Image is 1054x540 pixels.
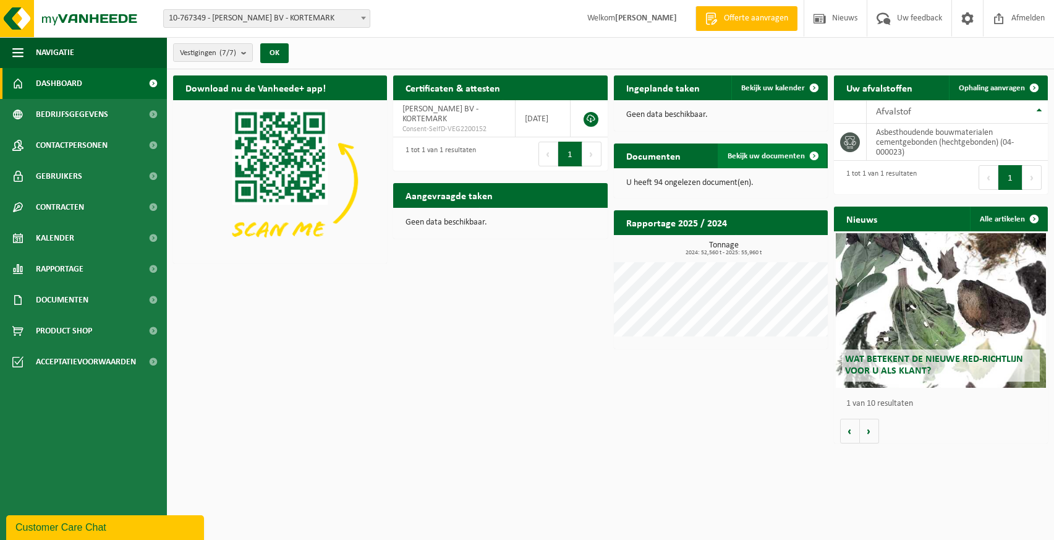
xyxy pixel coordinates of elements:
span: Consent-SelfD-VEG2200152 [402,124,506,134]
button: Next [582,142,601,166]
a: Offerte aanvragen [695,6,797,31]
a: Bekijk uw documenten [718,144,827,168]
h3: Tonnage [620,241,828,256]
p: 1 van 10 resultaten [846,400,1042,408]
span: 10-767349 - ERIC HANSSENS BV - KORTEMARK [163,9,370,28]
span: Contracten [36,192,84,223]
span: Acceptatievoorwaarden [36,346,136,377]
button: Previous [538,142,558,166]
a: Bekijk uw kalender [731,75,827,100]
h2: Rapportage 2025 / 2024 [614,210,739,234]
span: Bedrijfsgegevens [36,99,108,130]
a: Bekijk rapportage [736,234,827,259]
span: Bekijk uw documenten [728,152,805,160]
span: Documenten [36,285,88,315]
button: OK [260,43,289,63]
span: Contactpersonen [36,130,108,161]
span: Kalender [36,223,74,254]
td: asbesthoudende bouwmaterialen cementgebonden (hechtgebonden) (04-000023) [867,124,1048,161]
a: Wat betekent de nieuwe RED-richtlijn voor u als klant? [836,233,1045,388]
h2: Aangevraagde taken [393,183,505,207]
h2: Uw afvalstoffen [834,75,925,100]
h2: Nieuws [834,207,890,231]
span: Gebruikers [36,161,82,192]
span: [PERSON_NAME] BV - KORTEMARK [402,105,478,124]
span: Afvalstof [876,107,911,117]
button: Vestigingen(7/7) [173,43,253,62]
iframe: chat widget [6,513,206,540]
button: 1 [998,165,1022,190]
button: 1 [558,142,582,166]
a: Alle artikelen [970,207,1047,231]
button: Previous [979,165,998,190]
span: Ophaling aanvragen [959,84,1025,92]
td: [DATE] [516,100,571,137]
count: (7/7) [219,49,236,57]
h2: Certificaten & attesten [393,75,512,100]
p: U heeft 94 ongelezen document(en). [626,179,815,187]
img: Download de VHEPlus App [173,100,387,261]
span: Navigatie [36,37,74,68]
p: Geen data beschikbaar. [626,111,815,119]
span: Rapportage [36,254,83,285]
span: Offerte aanvragen [721,12,791,25]
h2: Ingeplande taken [614,75,712,100]
span: Bekijk uw kalender [741,84,805,92]
span: Product Shop [36,315,92,346]
h2: Documenten [614,144,693,168]
span: Wat betekent de nieuwe RED-richtlijn voor u als klant? [845,354,1023,376]
button: Next [1022,165,1042,190]
div: 1 tot 1 van 1 resultaten [399,140,476,168]
span: Vestigingen [180,44,236,62]
button: Volgende [860,419,879,444]
h2: Download nu de Vanheede+ app! [173,75,338,100]
a: Ophaling aanvragen [949,75,1047,100]
span: 2024: 52,560 t - 2025: 55,960 t [620,250,828,256]
div: 1 tot 1 van 1 resultaten [840,164,917,191]
span: 10-767349 - ERIC HANSSENS BV - KORTEMARK [164,10,370,27]
span: Dashboard [36,68,82,99]
button: Vorige [840,419,860,444]
strong: [PERSON_NAME] [615,14,677,23]
p: Geen data beschikbaar. [406,218,595,227]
